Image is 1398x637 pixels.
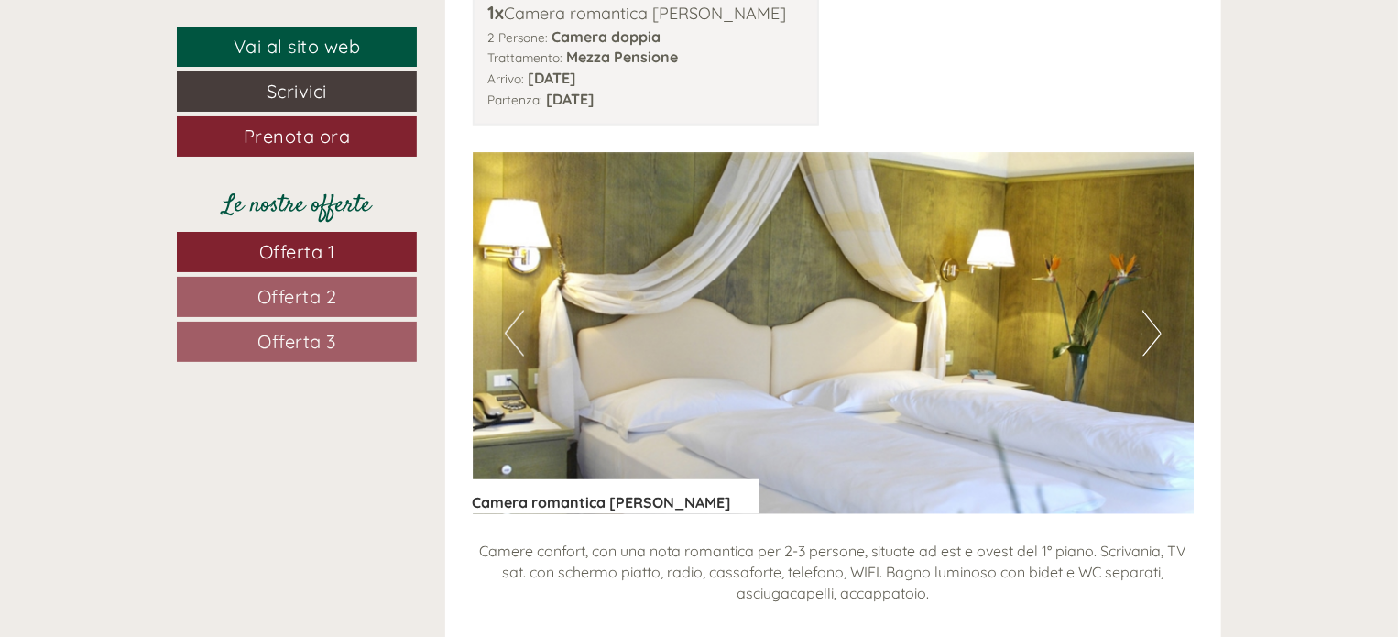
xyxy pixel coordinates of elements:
[488,1,505,24] b: 1x
[547,90,595,108] b: [DATE]
[27,53,289,68] div: Hotel Weisses Lamm
[257,285,337,308] span: Offerta 2
[473,479,759,514] div: Camera romantica [PERSON_NAME]
[488,92,543,107] small: Partenza:
[1142,311,1162,357] button: Next
[529,69,577,87] b: [DATE]
[27,89,289,102] small: 17:59
[552,27,661,46] b: Camera doppia
[177,189,417,223] div: Le nostre offerte
[488,71,525,86] small: Arrivo:
[473,153,1195,514] img: image
[473,542,1195,605] p: Camere confort, con una nota romantica per 2-3 persone, situate ad est e ovest del 1° piano. Scri...
[567,48,679,66] b: Mezza Pensione
[257,330,336,353] span: Offerta 3
[177,27,417,67] a: Vai al sito web
[623,475,723,515] button: Invia
[14,49,299,105] div: Buon giorno, come possiamo aiutarla?
[488,49,563,65] small: Trattamento:
[259,240,335,263] span: Offerta 1
[177,116,417,157] a: Prenota ora
[505,311,524,357] button: Previous
[488,29,549,45] small: 2 Persone:
[177,71,417,112] a: Scrivici
[310,14,413,45] div: mercoledì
